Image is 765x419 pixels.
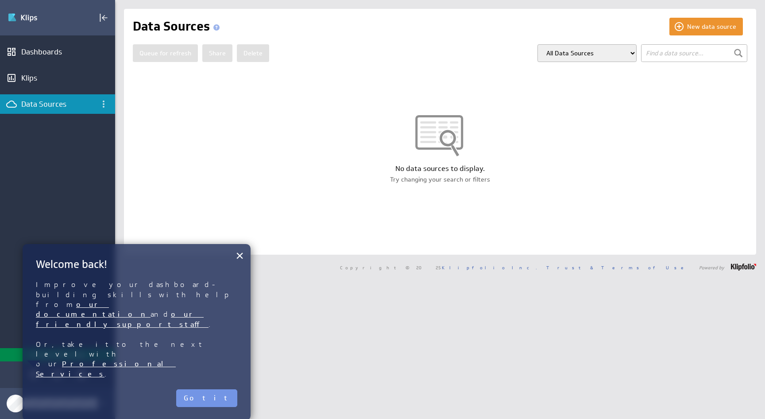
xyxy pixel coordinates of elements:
h1: Data Sources [133,18,223,35]
a: our documentation [36,300,151,318]
span: . [104,370,112,378]
div: Dashboards [21,47,94,57]
button: Got it [176,389,237,407]
a: Trust & Terms of Use [546,264,690,271]
div: No data sources to display. [124,164,756,174]
div: Collapse [96,10,111,25]
img: Klipfolio klips logo [8,11,70,25]
span: and [151,310,171,318]
div: Go to Dashboards [8,11,70,25]
button: Share [202,44,232,62]
a: Professional Services [36,360,176,378]
div: Try changing your search or filters [124,175,756,184]
span: Improve your dashboard-building skills with help from [36,280,239,309]
button: Delete [237,44,269,62]
span: Copyright © 2025 [340,265,537,270]
button: New data source [669,18,743,35]
button: Queue for refresh [133,44,198,62]
div: Data Sources [21,99,94,109]
span: . [209,320,216,329]
div: Data Sources menu [96,97,111,112]
div: Klips [21,73,94,83]
button: Close [236,247,244,264]
span: Powered by [699,265,724,270]
input: Find a data source... [641,44,747,62]
a: Klipfolio Inc. [442,264,537,271]
img: logo-footer.png [731,264,756,271]
span: Or, take it to the next level with our [36,340,210,369]
h2: Welcome back! [36,257,237,271]
a: our friendly support staff [36,310,209,328]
